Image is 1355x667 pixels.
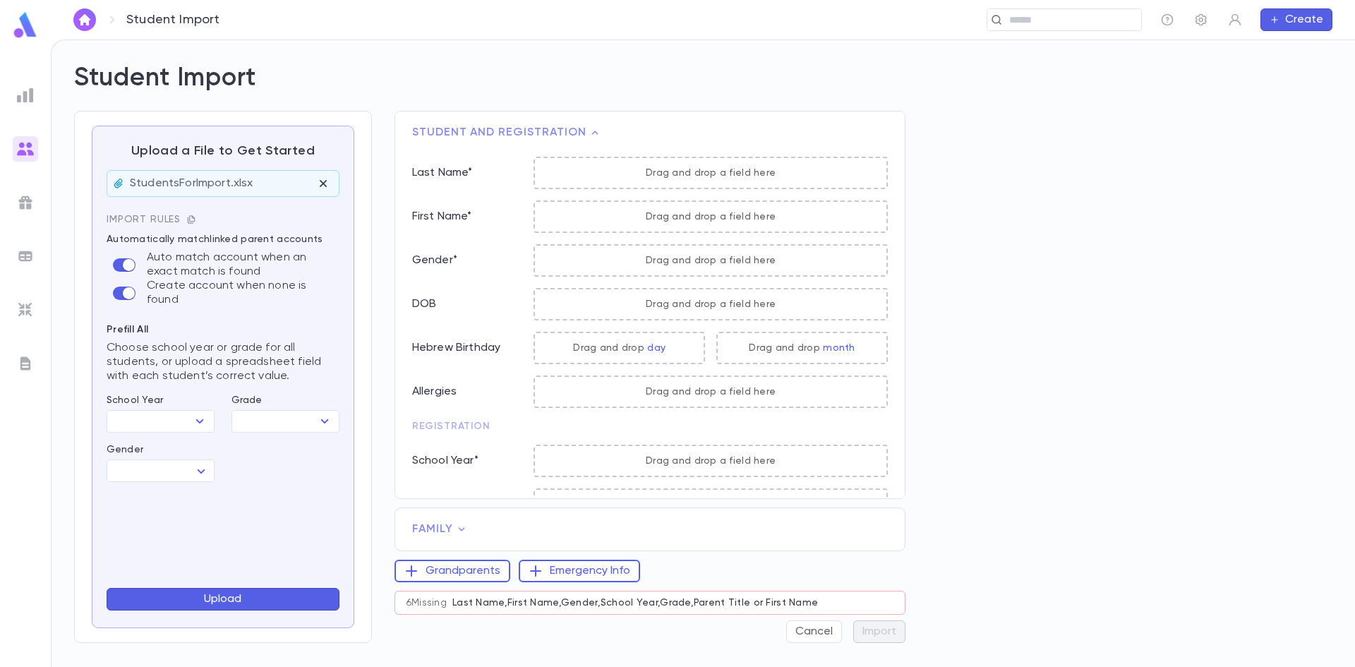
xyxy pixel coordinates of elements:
[647,343,666,353] span: day
[17,355,34,372] img: letters_grey.7941b92b52307dd3b8a917253454ce1c.svg
[107,234,339,245] p: Automatically match linked parent accounts
[823,343,855,353] span: month
[17,301,34,318] img: imports_grey.530a8a0e642e233f2baf0ef88e8c9fcb.svg
[17,87,34,104] img: reports_grey.c525e4749d1bce6a11f5fe2a8de1b229.svg
[395,560,510,582] button: Grandparents
[412,522,888,536] span: Family
[718,342,886,354] p: Drag and drop
[147,279,339,307] p: Create account when none is found
[412,253,523,268] p: Gender *
[107,395,164,406] label: School Year
[130,176,253,191] p: StudentsForImport.xlsx
[76,14,93,25] img: home_white.a664292cf8c1dea59945f0da9f25487c.svg
[315,411,335,431] button: Open
[452,597,818,608] p: Last Name , First Name , Gender , School Year , Grade , Parent Title or First Name
[535,255,886,266] p: Drag and drop a field here
[107,588,339,611] button: Upload
[107,444,143,455] label: Gender
[406,597,447,608] p: 6 Missing
[11,11,40,39] img: logo
[231,395,263,406] label: Grade
[412,498,523,512] p: Grade *
[17,140,34,157] img: students_gradient.3b4df2a2b995ef5086a14d9e1675a5ee.svg
[190,411,210,431] button: Open
[107,143,339,159] p: Upload a File to Get Started
[74,63,1332,94] h2: Student Import
[786,620,842,643] button: Cancel
[535,386,886,397] p: Drag and drop a field here
[412,297,523,311] p: DOB
[107,341,339,383] p: Choose school year or grade for all students, or upload a spreadsheet field with each student’s c...
[535,342,704,354] p: Drag and drop
[107,214,339,225] span: Import Rules
[147,251,339,279] p: Auto match account when an exact match is found
[412,385,523,399] p: Allergies
[412,454,523,468] p: School Year *
[412,421,490,431] span: Registration
[535,211,886,222] p: Drag and drop a field here
[107,324,339,335] p: Prefill All
[17,194,34,211] img: campaigns_grey.99e729a5f7ee94e3726e6486bddda8f1.svg
[535,455,886,467] p: Drag and drop a field here
[17,248,34,265] img: batches_grey.339ca447c9d9533ef1741baa751efc33.svg
[535,167,886,179] p: Drag and drop a field here
[1260,8,1332,31] button: Create
[412,166,523,180] p: Last Name *
[412,341,523,355] p: Hebrew Birthday
[412,210,523,224] p: First Name *
[126,12,220,28] p: Student Import
[519,560,640,582] button: Emergency Info
[412,126,888,140] span: Student and Registration
[107,460,215,482] div: ​
[535,299,886,310] p: Drag and drop a field here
